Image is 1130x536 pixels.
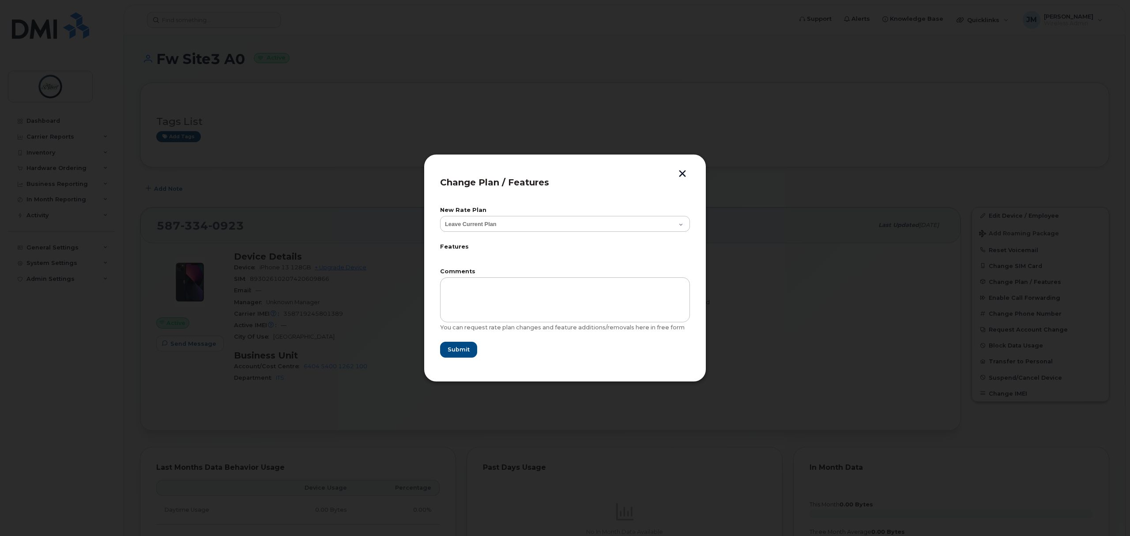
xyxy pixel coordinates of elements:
[440,208,690,213] label: New Rate Plan
[440,342,477,358] button: Submit
[440,324,690,331] div: You can request rate plan changes and feature additions/removals here in free form
[440,177,549,188] span: Change Plan / Features
[440,244,690,250] label: Features
[448,345,470,354] span: Submit
[440,269,690,275] label: Comments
